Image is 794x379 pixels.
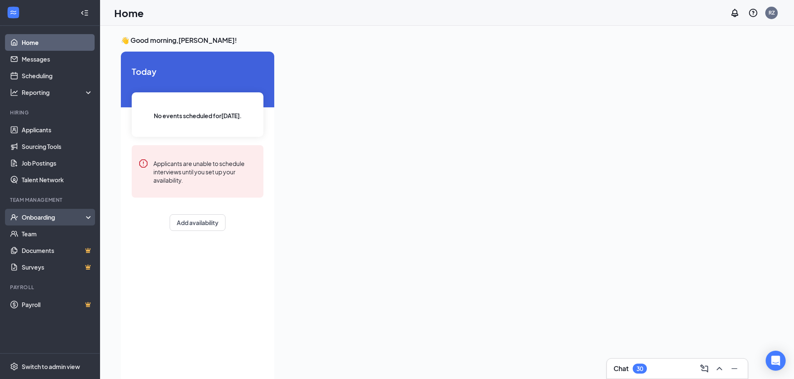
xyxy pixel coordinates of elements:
button: ChevronUp [713,362,726,375]
h1: Home [114,6,144,20]
a: DocumentsCrown [22,242,93,259]
span: No events scheduled for [DATE] . [154,111,242,120]
div: Applicants are unable to schedule interviews until you set up your availability. [153,159,257,184]
h3: Chat [614,364,629,373]
a: Messages [22,51,93,67]
a: Talent Network [22,171,93,188]
div: Payroll [10,284,91,291]
svg: Collapse [80,9,89,17]
svg: UserCheck [10,213,18,221]
a: SurveysCrown [22,259,93,275]
div: Onboarding [22,213,86,221]
svg: WorkstreamLogo [9,8,18,17]
svg: Minimize [729,364,739,374]
div: 30 [636,365,643,372]
a: Sourcing Tools [22,138,93,155]
a: Job Postings [22,155,93,171]
span: Today [132,65,263,78]
div: Reporting [22,88,93,97]
div: RZ [769,9,775,16]
svg: ChevronUp [714,364,724,374]
svg: Notifications [730,8,740,18]
a: PayrollCrown [22,296,93,313]
h3: 👋 Good morning, [PERSON_NAME] ! [121,36,748,45]
a: Team [22,225,93,242]
a: Home [22,34,93,51]
button: Add availability [170,214,225,231]
svg: Analysis [10,88,18,97]
div: Switch to admin view [22,362,80,371]
a: Applicants [22,121,93,138]
div: Team Management [10,196,91,203]
svg: Settings [10,362,18,371]
div: Open Intercom Messenger [766,351,786,371]
button: Minimize [728,362,741,375]
svg: Error [138,159,148,168]
a: Scheduling [22,67,93,84]
div: Hiring [10,109,91,116]
button: ComposeMessage [698,362,711,375]
svg: QuestionInfo [748,8,758,18]
svg: ComposeMessage [699,364,709,374]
